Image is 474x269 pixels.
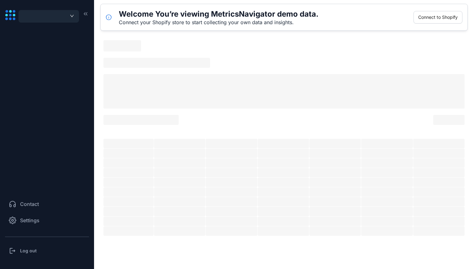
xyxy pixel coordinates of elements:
[20,200,39,208] span: Contact
[119,9,319,19] h5: Welcome You’re viewing MetricsNavigator demo data.
[418,14,458,21] span: Connect to Shopify
[413,11,462,24] button: Connect to Shopify
[119,19,319,25] div: Connect your Shopify store to start collecting your own data and insights.
[20,248,37,254] h3: Log out
[20,217,39,224] span: Settings
[70,14,74,18] span: down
